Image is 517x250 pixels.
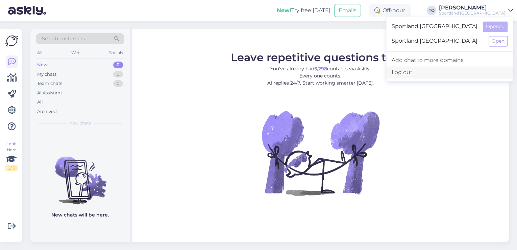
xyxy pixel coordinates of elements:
div: 0 [113,62,123,68]
a: [PERSON_NAME]Sportland [GEOGRAPHIC_DATA] [439,5,513,16]
div: My chats [37,71,56,78]
span: Sportland [GEOGRAPHIC_DATA] [392,21,477,32]
span: New chats [69,120,91,126]
span: Search customers [42,35,85,42]
button: Opened [483,21,508,32]
div: Sportland [GEOGRAPHIC_DATA] [439,10,506,16]
div: All [37,99,43,106]
div: 2 / 3 [5,165,18,171]
img: No Chat active [260,92,381,214]
img: Askly Logo [5,35,18,47]
div: 0 [113,80,123,87]
div: [PERSON_NAME] [439,5,506,10]
div: AI Assistant [37,90,62,96]
p: New chats will be here. [51,211,109,219]
div: Web [70,48,82,57]
b: New! [277,7,291,14]
div: Archived [37,108,57,115]
div: Log out [386,66,513,78]
div: Team chats [37,80,62,87]
div: All [36,48,44,57]
div: Socials [108,48,124,57]
span: Sportland [GEOGRAPHIC_DATA] [392,36,483,46]
div: Try free [DATE]: [277,6,331,15]
div: Look Here [5,141,18,171]
p: You’ve already had contacts via Askly. Every one counts. AI replies 24/7. Start working smarter [... [231,65,410,87]
button: Open [489,36,508,46]
div: TO [427,6,436,15]
div: Off-hour [369,4,411,17]
div: 0 [113,71,123,78]
button: Emails [334,4,361,17]
span: Leave repetitive questions to AI. [231,51,410,64]
img: No chats [30,144,130,205]
div: New [37,62,48,68]
a: Add chat to more domains [386,54,513,66]
b: 5,298 [314,66,327,72]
